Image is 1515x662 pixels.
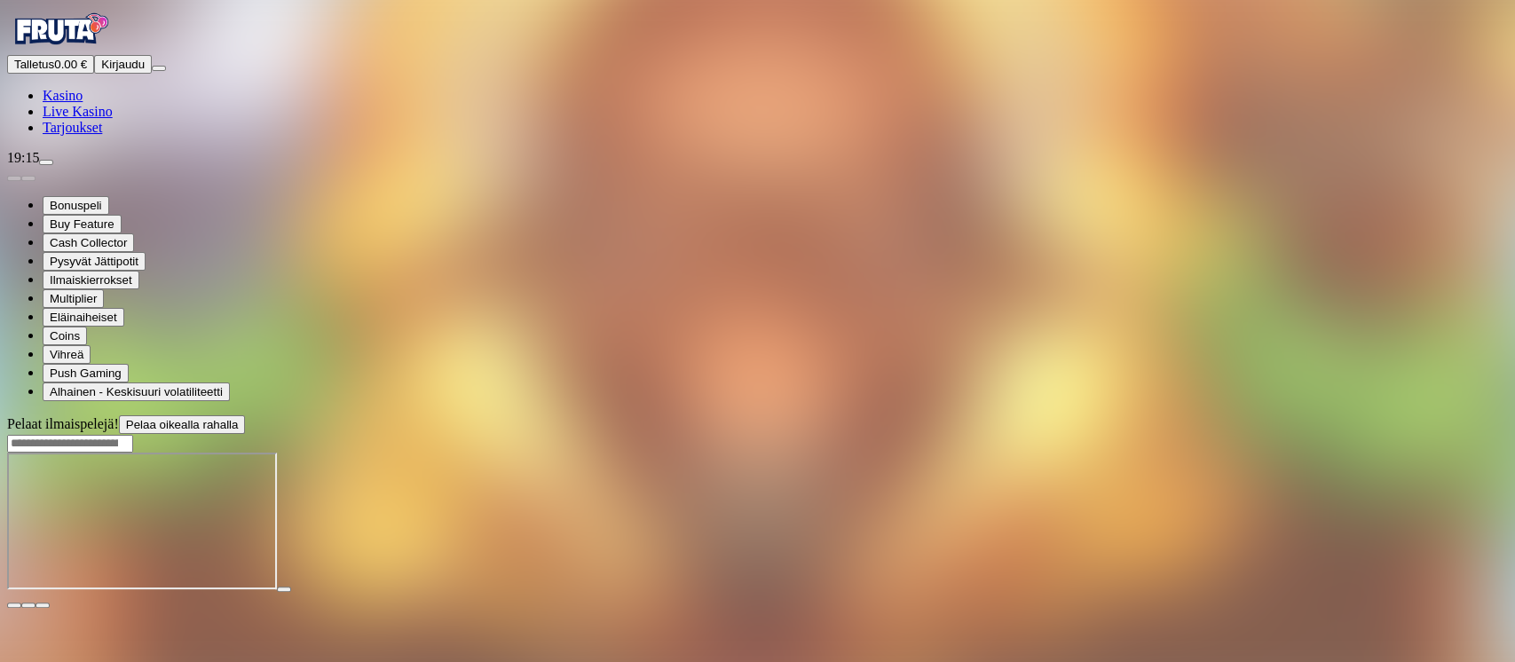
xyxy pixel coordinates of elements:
span: Buy Feature [50,217,114,231]
button: live-chat [39,160,53,165]
span: Coins [50,329,80,343]
span: Ilmaiskierrokset [50,273,132,287]
button: fullscreen icon [36,603,50,608]
span: Push Gaming [50,366,122,380]
img: Fruta [7,7,114,51]
span: Vihreä [50,348,83,361]
span: Eläinaiheiset [50,311,117,324]
span: 0.00 € [54,58,87,71]
button: Buy Feature [43,215,122,233]
span: Kirjaudu [101,58,145,71]
button: chevron-down icon [21,603,36,608]
button: Pysyvät Jättipotit [43,252,146,271]
button: Bonuspeli [43,196,109,215]
button: Talletusplus icon0.00 € [7,55,94,74]
button: next slide [21,176,36,181]
button: Ilmaiskierrokset [43,271,139,289]
span: Multiplier [50,292,97,305]
span: Kasino [43,88,83,103]
span: Pelaa oikealla rahalla [126,418,239,431]
input: Search [7,435,133,453]
button: Cash Collector [43,233,134,252]
button: Pelaa oikealla rahalla [119,415,246,434]
button: menu [152,66,166,71]
nav: Primary [7,7,1508,136]
a: diamond iconKasino [43,88,83,103]
span: 19:15 [7,150,39,165]
span: Live Kasino [43,104,113,119]
iframe: 10 Cash Bisons [7,453,277,589]
a: poker-chip iconLive Kasino [43,104,113,119]
button: prev slide [7,176,21,181]
button: Eläinaiheiset [43,308,124,327]
span: Talletus [14,58,54,71]
span: Tarjoukset [43,120,102,135]
button: Kirjaudu [94,55,152,74]
button: Vihreä [43,345,91,364]
span: Bonuspeli [50,199,102,212]
button: play icon [277,587,291,592]
span: Cash Collector [50,236,127,249]
span: Alhainen - Keskisuuri volatiliteetti [50,385,223,398]
div: Pelaat ilmaispelejä! [7,415,1508,434]
span: Pysyvät Jättipotit [50,255,138,268]
button: close icon [7,603,21,608]
button: Push Gaming [43,364,129,382]
a: gift-inverted iconTarjoukset [43,120,102,135]
button: Coins [43,327,87,345]
button: Multiplier [43,289,104,308]
a: Fruta [7,39,114,54]
button: Alhainen - Keskisuuri volatiliteetti [43,382,230,401]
